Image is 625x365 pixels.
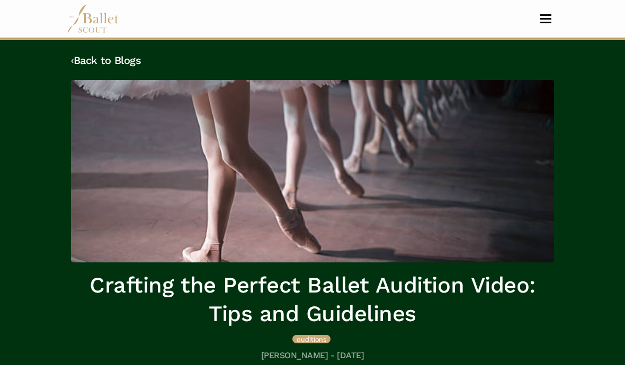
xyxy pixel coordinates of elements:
[292,333,331,344] a: auditions
[533,14,558,24] button: Toggle navigation
[71,80,554,262] img: header_image.img
[71,271,554,328] h1: Crafting the Perfect Ballet Audition Video: Tips and Guidelines
[71,54,141,67] a: ‹Back to Blogs
[71,53,74,67] code: ‹
[71,350,554,361] h5: [PERSON_NAME] - [DATE]
[297,335,326,343] span: auditions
